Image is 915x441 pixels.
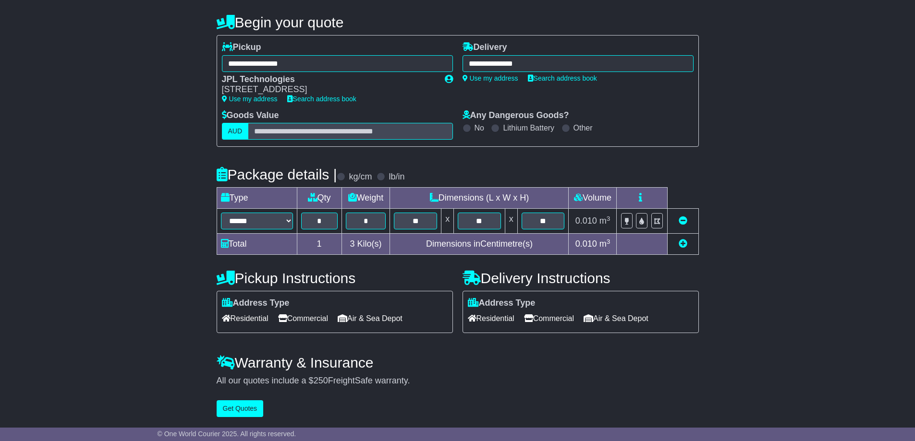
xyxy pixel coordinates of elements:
td: Dimensions (L x W x H) [390,188,569,209]
label: kg/cm [349,172,372,182]
td: Weight [342,188,390,209]
span: Commercial [278,311,328,326]
label: Delivery [463,42,507,53]
label: Address Type [222,298,290,309]
span: Air & Sea Depot [338,311,403,326]
label: AUD [222,123,249,140]
span: Residential [222,311,268,326]
td: 1 [297,234,342,255]
a: Use my address [463,74,518,82]
td: Dimensions in Centimetre(s) [390,234,569,255]
label: Goods Value [222,110,279,121]
span: Residential [468,311,514,326]
td: Total [217,234,297,255]
a: Add new item [679,239,687,249]
td: Volume [569,188,617,209]
div: [STREET_ADDRESS] [222,84,435,95]
span: m [599,216,610,226]
label: Pickup [222,42,261,53]
a: Remove this item [679,216,687,226]
sup: 3 [607,215,610,222]
label: Lithium Battery [503,123,554,132]
label: lb/in [389,172,404,182]
span: 250 [314,376,328,385]
h4: Delivery Instructions [463,270,699,286]
div: All our quotes include a $ FreightSafe warranty. [217,376,699,386]
h4: Pickup Instructions [217,270,453,286]
h4: Warranty & Insurance [217,355,699,370]
label: Address Type [468,298,536,309]
label: Any Dangerous Goods? [463,110,569,121]
td: Qty [297,188,342,209]
span: 3 [350,239,354,249]
span: 0.010 [575,216,597,226]
span: Commercial [524,311,574,326]
td: Type [217,188,297,209]
span: 0.010 [575,239,597,249]
a: Search address book [528,74,597,82]
div: JPL Technologies [222,74,435,85]
a: Search address book [287,95,356,103]
td: x [505,209,517,234]
label: No [475,123,484,132]
span: © One World Courier 2025. All rights reserved. [158,430,296,438]
h4: Package details | [217,167,337,182]
a: Use my address [222,95,278,103]
span: Air & Sea Depot [584,311,648,326]
h4: Begin your quote [217,14,699,30]
button: Get Quotes [217,400,264,417]
td: x [441,209,454,234]
label: Other [573,123,593,132]
sup: 3 [607,238,610,245]
span: m [599,239,610,249]
td: Kilo(s) [342,234,390,255]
